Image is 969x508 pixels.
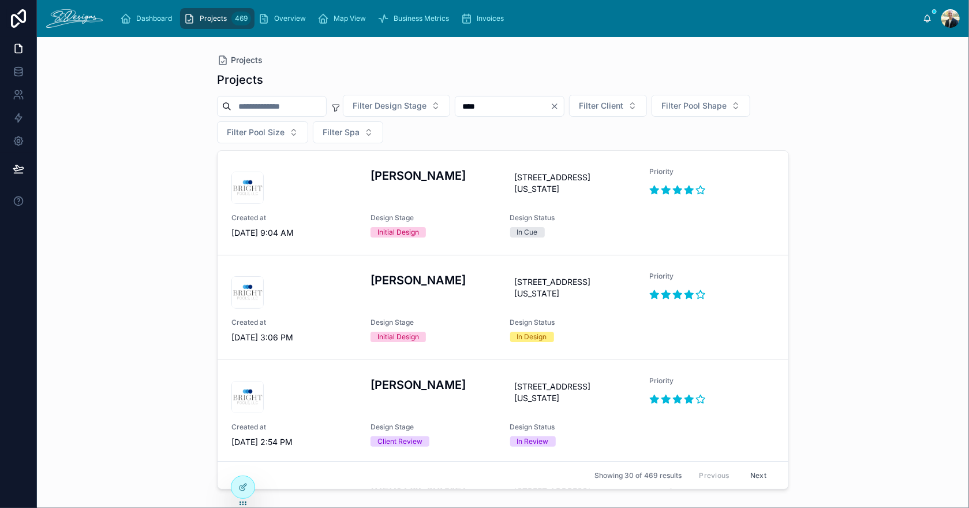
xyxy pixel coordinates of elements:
[742,466,775,484] button: Next
[371,376,496,394] h3: [PERSON_NAME]
[371,422,496,432] span: Design Stage
[200,14,227,23] span: Projects
[180,8,255,29] a: Projects469
[314,8,374,29] a: Map View
[457,8,512,29] a: Invoices
[218,151,788,255] a: [PERSON_NAME][STREET_ADDRESS][US_STATE]PriorityCreated at[DATE] 9:04 AMDesign StageInitial Design...
[371,318,496,327] span: Design Stage
[274,14,306,23] span: Overview
[231,54,263,66] span: Projects
[510,422,635,432] span: Design Status
[515,276,631,299] span: [STREET_ADDRESS][US_STATE]
[515,172,631,195] span: [STREET_ADDRESS][US_STATE]
[231,332,357,343] span: [DATE] 3:06 PM
[517,436,549,447] div: In Review
[136,14,172,23] span: Dashboard
[227,127,285,138] span: Filter Pool Size
[371,213,496,223] span: Design Stage
[231,227,357,239] span: [DATE] 9:04 AM
[231,422,357,432] span: Created at
[550,102,564,111] button: Clear
[117,8,180,29] a: Dashboard
[313,121,383,143] button: Select Button
[231,436,357,448] span: [DATE] 2:54 PM
[394,14,449,23] span: Business Metrics
[231,318,357,327] span: Created at
[652,95,750,117] button: Select Button
[517,227,538,238] div: In Cue
[377,436,422,447] div: Client Review
[515,381,631,404] span: [STREET_ADDRESS][US_STATE]
[661,100,727,112] span: Filter Pool Shape
[517,332,547,342] div: In Design
[377,227,419,238] div: Initial Design
[579,100,623,112] span: Filter Client
[218,255,788,360] a: [PERSON_NAME][STREET_ADDRESS][US_STATE]PriorityCreated at[DATE] 3:06 PMDesign StageInitial Design...
[353,100,426,112] span: Filter Design Stage
[649,272,775,281] span: Priority
[231,213,357,223] span: Created at
[374,8,457,29] a: Business Metrics
[217,72,263,88] h1: Projects
[231,12,251,25] div: 469
[594,471,682,480] span: Showing 30 of 469 results
[112,6,923,31] div: scrollable content
[217,54,263,66] a: Projects
[334,14,366,23] span: Map View
[343,95,450,117] button: Select Button
[569,95,647,117] button: Select Button
[371,272,496,289] h3: [PERSON_NAME]
[377,332,419,342] div: Initial Design
[477,14,504,23] span: Invoices
[649,376,775,385] span: Priority
[323,127,360,138] span: Filter Spa
[510,318,635,327] span: Design Status
[255,8,314,29] a: Overview
[217,121,308,143] button: Select Button
[218,360,788,465] a: [PERSON_NAME][STREET_ADDRESS][US_STATE]PriorityCreated at[DATE] 2:54 PMDesign StageClient ReviewD...
[371,167,496,184] h3: [PERSON_NAME]
[510,213,635,223] span: Design Status
[649,167,775,176] span: Priority
[46,9,103,28] img: App logo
